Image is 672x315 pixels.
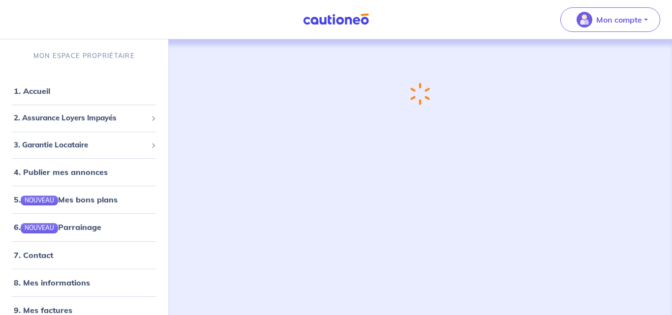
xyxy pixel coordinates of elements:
div: 3. Garantie Locataire [4,136,164,155]
div: 8. Mes informations [4,273,164,292]
img: Cautioneo [299,13,373,26]
a: 6.NOUVEAUParrainage [14,222,101,232]
p: Mon compte [596,14,642,26]
a: 8. Mes informations [14,278,90,287]
span: 2. Assurance Loyers Impayés [14,113,147,124]
p: MON ESPACE PROPRIÉTAIRE [33,51,135,60]
div: 6.NOUVEAUParrainage [4,217,164,237]
div: 7. Contact [4,245,164,265]
button: illu_account_valid_menu.svgMon compte [560,7,660,32]
div: 4. Publier mes annonces [4,162,164,182]
a: 5.NOUVEAUMes bons plans [14,195,118,204]
span: 3. Garantie Locataire [14,140,147,151]
img: loading-spinner [410,83,430,105]
div: 1. Accueil [4,81,164,101]
a: 7. Contact [14,250,53,260]
div: 5.NOUVEAUMes bons plans [4,190,164,209]
a: 1. Accueil [14,86,50,96]
img: illu_account_valid_menu.svg [577,12,592,28]
div: 2. Assurance Loyers Impayés [4,109,164,128]
a: 4. Publier mes annonces [14,167,108,177]
a: 9. Mes factures [14,305,72,315]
